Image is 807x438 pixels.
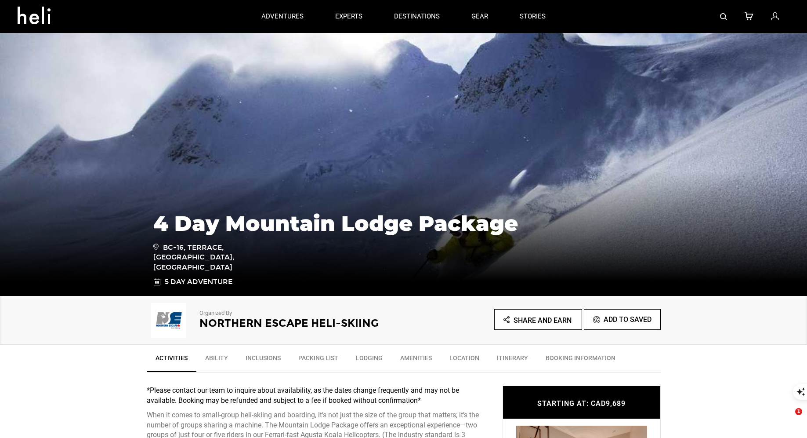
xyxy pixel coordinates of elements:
[514,316,572,325] span: Share and Earn
[147,349,196,372] a: Activities
[237,349,290,371] a: Inclusions
[394,12,440,21] p: destinations
[335,12,362,21] p: experts
[199,309,380,318] p: Organized By
[290,349,347,371] a: Packing List
[165,277,232,287] span: 5 Day Adventure
[147,303,191,338] img: img_634049a79d2f80bb852de8805dc5f4d5.png
[604,315,651,324] span: Add To Saved
[196,349,237,371] a: Ability
[488,349,537,371] a: Itinerary
[147,386,459,405] strong: *Please contact our team to inquire about availability, as the dates change frequently and may no...
[153,212,654,235] h1: 4 Day Mountain Lodge Package
[199,318,380,329] h2: Northern Escape Heli-Skiing
[261,12,304,21] p: adventures
[441,349,488,371] a: Location
[347,349,391,371] a: Lodging
[777,408,798,429] iframe: Intercom live chat
[391,349,441,371] a: Amenities
[537,399,626,408] span: STARTING AT: CAD9,689
[537,349,624,371] a: BOOKING INFORMATION
[153,242,279,273] span: BC-16, Terrace, [GEOGRAPHIC_DATA], [GEOGRAPHIC_DATA]
[720,13,727,20] img: search-bar-icon.svg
